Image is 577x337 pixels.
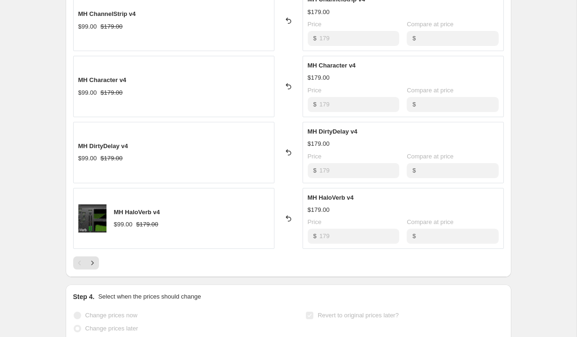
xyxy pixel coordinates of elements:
span: $179.00 [100,23,122,30]
nav: Pagination [73,256,99,270]
span: $ [412,101,416,108]
h2: Step 4. [73,292,95,301]
span: $ [412,232,416,240]
img: Imagem27-11-2024as16.48_80x.jpg [78,204,106,232]
span: MH ChannelStrip v4 [78,10,136,17]
span: $99.00 [78,23,97,30]
span: $179.00 [308,8,330,15]
span: Price [308,87,322,94]
p: Select when the prices should change [98,292,201,301]
span: $ [313,167,317,174]
span: $179.00 [308,74,330,81]
span: $ [313,232,317,240]
span: $99.00 [78,155,97,162]
span: Price [308,153,322,160]
span: $99.00 [114,221,133,228]
span: MH Character v4 [308,62,356,69]
span: $179.00 [100,155,122,162]
span: $179.00 [100,89,122,96]
span: $ [412,167,416,174]
span: $ [313,35,317,42]
span: Change prices later [85,325,138,332]
span: Revert to original prices later? [318,312,399,319]
span: $179.00 [308,140,330,147]
span: Compare at price [407,21,454,28]
button: Next [86,256,99,270]
span: MH Character v4 [78,76,127,83]
span: Price [308,21,322,28]
span: Price [308,218,322,225]
span: MH DirtyDelay v4 [78,142,128,150]
span: MH HaloVerb v4 [114,209,160,216]
span: Compare at price [407,87,454,94]
span: $179.00 [136,221,158,228]
span: Compare at price [407,218,454,225]
span: $99.00 [78,89,97,96]
span: $179.00 [308,206,330,213]
span: Compare at price [407,153,454,160]
span: $ [412,35,416,42]
span: $ [313,101,317,108]
span: MH HaloVerb v4 [308,194,354,201]
span: Change prices now [85,312,137,319]
span: MH DirtyDelay v4 [308,128,357,135]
